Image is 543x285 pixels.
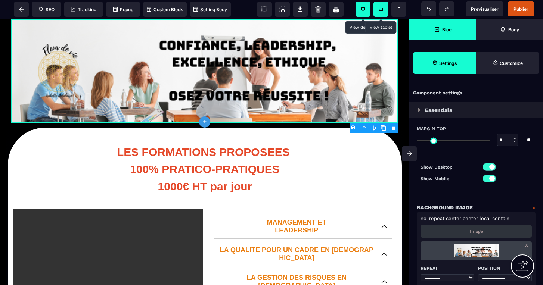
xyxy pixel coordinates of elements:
p: LA QUALITE POUR UN CADRE EN [DEMOGRAPHIC_DATA] [220,228,374,243]
span: center center [446,216,478,221]
span: Settings [413,52,476,74]
b: LES FORMATIONS PROPOSEES 100% PRATICO-PRATIQUES 1000€ HT par jour [117,127,293,174]
img: loading [418,108,421,112]
span: Custom Block [147,7,183,12]
span: no-repeat [421,216,444,221]
p: Repeat [421,264,474,273]
p: Image [470,229,483,234]
span: Margin Top [417,126,446,132]
span: SEO [39,7,55,12]
strong: Bloc [442,27,452,32]
p: Background Image [417,203,473,212]
span: Publier [513,6,528,12]
span: Open Layer Manager [476,19,543,40]
span: Popup [113,7,133,12]
p: Show Mobile [421,175,476,182]
span: Preview [466,1,503,16]
strong: Customize [500,60,523,66]
p: Position [478,264,532,273]
span: Previsualiser [471,6,499,12]
span: Open Blocks [409,19,476,40]
span: Screenshot [275,2,290,17]
span: contain [492,216,509,221]
img: loading [454,241,498,260]
a: x [533,203,536,212]
p: Essentials [425,106,452,115]
p: LA GESTION DES RISQUES EN [DEMOGRAPHIC_DATA] [220,255,374,271]
div: Component settings [409,86,543,100]
a: x [525,241,528,248]
p: MANAGEMENT ET LEADERSHIP [220,200,374,216]
span: local [480,216,491,221]
span: View components [257,2,272,17]
span: Open Style Manager [476,52,539,74]
span: Setting Body [193,7,227,12]
strong: Body [508,27,519,32]
p: Show Desktop [421,163,476,171]
strong: Settings [439,60,457,66]
span: Tracking [71,7,96,12]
